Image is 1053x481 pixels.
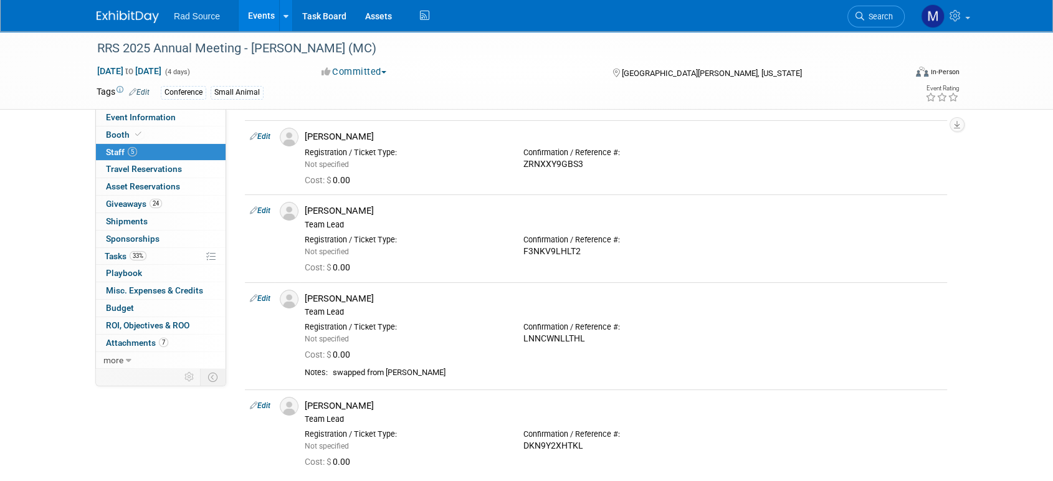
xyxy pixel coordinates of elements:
td: Toggle Event Tabs [201,369,226,385]
td: Personalize Event Tab Strip [179,369,201,385]
div: DKN9Y2XHTKL [523,441,723,452]
a: Shipments [96,213,226,230]
div: Confirmation / Reference #: [523,148,723,158]
a: Giveaways24 [96,196,226,212]
a: Edit [129,88,150,97]
a: Asset Reservations [96,178,226,195]
span: Search [864,12,893,21]
span: Attachments [106,338,168,348]
span: 0.00 [305,262,355,272]
span: Cost: $ [305,175,333,185]
span: Shipments [106,216,148,226]
a: Search [847,6,905,27]
span: (4 days) [164,68,190,76]
div: ZRNXXY9GBS3 [523,159,723,170]
span: 7 [159,338,168,347]
div: Registration / Ticket Type: [305,148,505,158]
a: Edit [250,132,270,141]
a: Booth [96,126,226,143]
div: Confirmation / Reference #: [523,429,723,439]
span: 0.00 [305,457,355,467]
span: Budget [106,303,134,313]
img: Associate-Profile-5.png [280,128,298,146]
button: Committed [317,65,391,79]
span: 33% [130,251,146,260]
div: swapped from [PERSON_NAME] [333,368,942,378]
a: Tasks33% [96,248,226,265]
span: Event Information [106,112,176,122]
a: Event Information [96,109,226,126]
span: Playbook [106,268,142,278]
div: In-Person [930,67,960,77]
span: ROI, Objectives & ROO [106,320,189,330]
a: Misc. Expenses & Credits [96,282,226,299]
span: Misc. Expenses & Credits [106,285,203,295]
a: Edit [250,401,270,410]
span: Asset Reservations [106,181,180,191]
div: Confirmation / Reference #: [523,322,723,332]
span: Cost: $ [305,262,333,272]
div: Confirmation / Reference #: [523,235,723,245]
span: [GEOGRAPHIC_DATA][PERSON_NAME], [US_STATE] [621,69,801,78]
img: Melissa Conboy [921,4,945,28]
div: F3NKV9LHLT2 [523,246,723,257]
a: Attachments7 [96,335,226,351]
span: Staff [106,147,137,157]
img: Associate-Profile-5.png [280,202,298,221]
a: Staff5 [96,144,226,161]
a: Edit [250,294,270,303]
div: Team Lead [305,414,942,424]
img: Format-Inperson.png [916,67,928,77]
td: Tags [97,85,150,100]
i: Booth reservation complete [135,131,141,138]
span: 0.00 [305,350,355,360]
div: Notes: [305,368,328,378]
div: [PERSON_NAME] [305,131,942,143]
img: Associate-Profile-5.png [280,397,298,416]
span: Not specified [305,335,349,343]
span: Travel Reservations [106,164,182,174]
div: Team Lead [305,220,942,230]
div: [PERSON_NAME] [305,400,942,412]
span: Rad Source [174,11,220,21]
img: ExhibitDay [97,11,159,23]
a: ROI, Objectives & ROO [96,317,226,334]
span: Cost: $ [305,350,333,360]
div: Team Lead [305,307,942,317]
span: Booth [106,130,144,140]
img: Associate-Profile-5.png [280,290,298,308]
span: Not specified [305,160,349,169]
div: Registration / Ticket Type: [305,429,505,439]
span: Tasks [105,251,146,261]
div: Event Rating [925,85,959,92]
span: 0.00 [305,175,355,185]
div: Registration / Ticket Type: [305,322,505,332]
div: Event Format [831,65,960,83]
a: Playbook [96,265,226,282]
span: 24 [150,199,162,208]
div: Conference [161,86,206,99]
div: Small Animal [211,86,264,99]
a: Edit [250,206,270,215]
div: RRS 2025 Annual Meeting - [PERSON_NAME] (MC) [93,37,886,60]
span: Not specified [305,247,349,256]
span: more [103,355,123,365]
div: [PERSON_NAME] [305,293,942,305]
span: Not specified [305,442,349,450]
a: Budget [96,300,226,317]
span: 5 [128,147,137,156]
span: Giveaways [106,199,162,209]
div: LNNCWNLLTHL [523,333,723,345]
div: Registration / Ticket Type: [305,235,505,245]
a: more [96,352,226,369]
div: [PERSON_NAME] [305,205,942,217]
a: Travel Reservations [96,161,226,178]
span: Sponsorships [106,234,160,244]
span: Cost: $ [305,457,333,467]
a: Sponsorships [96,231,226,247]
span: [DATE] [DATE] [97,65,162,77]
span: to [123,66,135,76]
